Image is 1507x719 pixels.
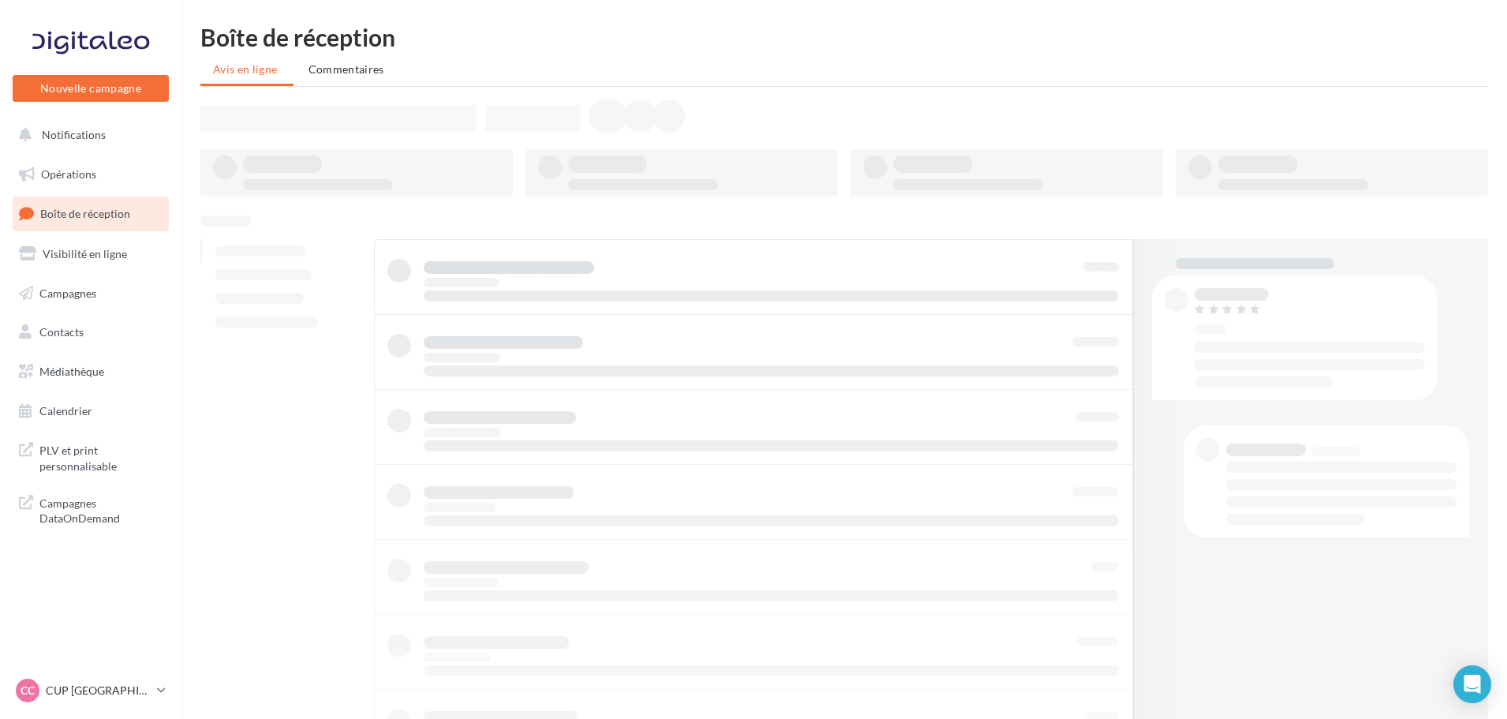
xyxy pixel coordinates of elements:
[9,197,172,230] a: Boîte de réception
[9,355,172,388] a: Médiathèque
[39,286,96,299] span: Campagnes
[39,365,104,378] span: Médiathèque
[9,277,172,310] a: Campagnes
[21,683,35,698] span: CC
[200,25,1488,49] div: Boîte de réception
[41,167,96,181] span: Opérations
[13,676,169,706] a: CC CUP [GEOGRAPHIC_DATA]
[9,158,172,191] a: Opérations
[9,118,166,152] button: Notifications
[9,238,172,271] a: Visibilité en ligne
[39,404,92,418] span: Calendrier
[9,316,172,349] a: Contacts
[39,440,163,474] span: PLV et print personnalisable
[9,433,172,480] a: PLV et print personnalisable
[309,62,384,76] span: Commentaires
[9,486,172,533] a: Campagnes DataOnDemand
[46,683,151,698] p: CUP [GEOGRAPHIC_DATA]
[43,247,127,260] span: Visibilité en ligne
[42,128,106,141] span: Notifications
[9,395,172,428] a: Calendrier
[40,207,130,220] span: Boîte de réception
[39,325,84,339] span: Contacts
[39,492,163,526] span: Campagnes DataOnDemand
[1453,665,1491,703] div: Open Intercom Messenger
[13,75,169,102] button: Nouvelle campagne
